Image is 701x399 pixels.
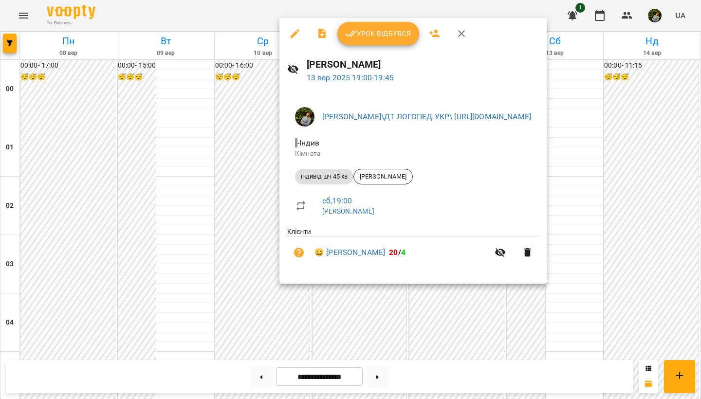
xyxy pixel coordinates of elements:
[401,248,406,257] span: 4
[322,112,531,121] a: [PERSON_NAME]\ДТ ЛОГОПЕД УКР\ [URL][DOMAIN_NAME]
[295,138,321,147] span: - Індив
[287,227,539,272] ul: Клієнти
[389,248,398,257] span: 20
[295,149,531,159] p: Кімната
[345,28,411,39] span: Урок відбувся
[295,107,314,127] img: b75e9dd987c236d6cf194ef640b45b7d.jpg
[322,207,374,215] a: [PERSON_NAME]
[389,248,406,257] b: /
[337,22,419,45] button: Урок відбувся
[354,172,412,181] span: [PERSON_NAME]
[353,169,413,184] div: [PERSON_NAME]
[322,196,352,205] a: сб , 19:00
[295,172,353,181] span: індивід шч 45 хв
[287,241,311,264] button: Візит ще не сплачено. Додати оплату?
[307,57,539,72] h6: [PERSON_NAME]
[307,73,394,82] a: 13 вер 2025 19:00-19:45
[314,247,385,258] a: 😀 [PERSON_NAME]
